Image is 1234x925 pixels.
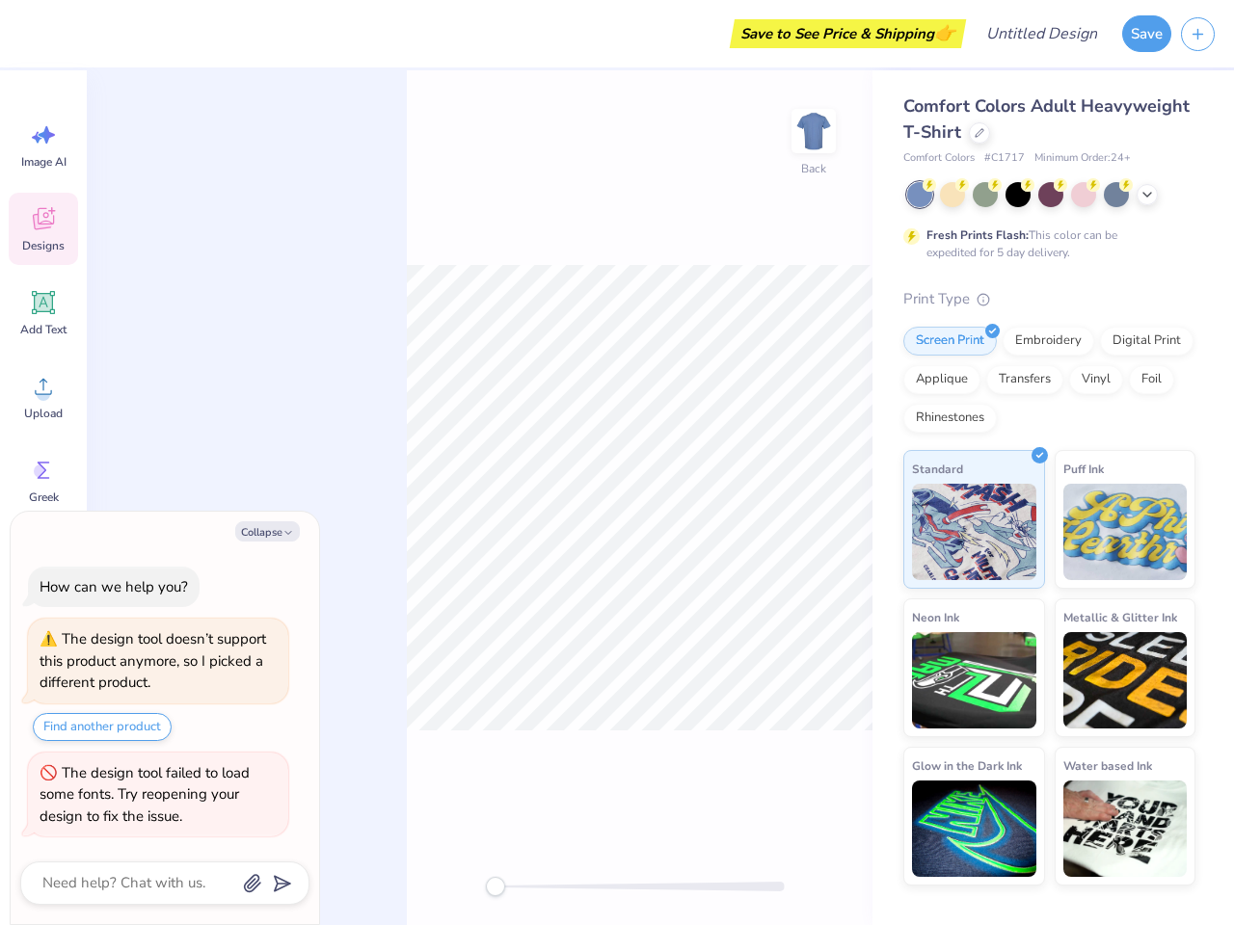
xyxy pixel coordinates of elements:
img: Water based Ink [1063,780,1188,877]
div: Back [801,160,826,177]
div: The design tool doesn’t support this product anymore, so I picked a different product. [40,629,266,692]
div: Applique [903,365,980,394]
button: Find another product [33,713,172,741]
span: Puff Ink [1063,459,1104,479]
div: This color can be expedited for 5 day delivery. [926,226,1164,261]
input: Untitled Design [971,14,1113,53]
img: Glow in the Dark Ink [912,780,1036,877]
strong: Fresh Prints Flash: [926,227,1029,243]
img: Metallic & Glitter Ink [1063,632,1188,728]
span: Comfort Colors [903,150,975,167]
span: Image AI [21,154,67,170]
div: How can we help you? [40,577,188,596]
div: Save to See Price & Shipping [735,19,961,48]
img: Standard [912,484,1036,580]
span: Comfort Colors Adult Heavyweight T-Shirt [903,94,1190,144]
div: Embroidery [1003,327,1094,356]
span: 👉 [934,21,955,44]
div: Rhinestones [903,404,997,433]
span: Upload [24,406,63,421]
div: Transfers [986,365,1063,394]
img: Neon Ink [912,632,1036,728]
span: Greek [29,489,59,505]
span: Add Text [20,322,67,337]
div: Print Type [903,288,1195,310]
div: The design tool failed to load some fonts. Try reopening your design to fix the issue. [40,763,250,826]
span: Water based Ink [1063,755,1152,776]
div: Foil [1129,365,1174,394]
button: Collapse [235,521,300,542]
div: Digital Print [1100,327,1194,356]
button: Save [1122,15,1171,52]
div: Accessibility label [486,877,505,896]
span: Standard [912,459,963,479]
span: # C1717 [984,150,1025,167]
span: Neon Ink [912,607,959,627]
span: Glow in the Dark Ink [912,755,1022,776]
img: Puff Ink [1063,484,1188,580]
span: Metallic & Glitter Ink [1063,607,1177,627]
div: Vinyl [1069,365,1123,394]
span: Minimum Order: 24 + [1034,150,1131,167]
img: Back [794,112,833,150]
span: Designs [22,238,65,253]
div: Screen Print [903,327,997,356]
